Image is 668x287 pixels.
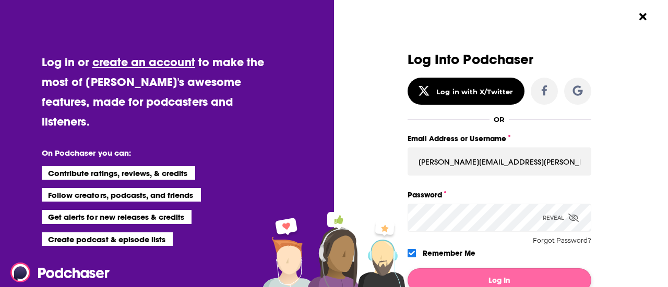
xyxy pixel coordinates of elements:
input: Email Address or Username [408,147,591,176]
label: Remember Me [423,246,475,260]
button: Forgot Password? [533,237,591,244]
label: Email Address or Username [408,132,591,145]
li: On Podchaser you can: [42,148,250,158]
div: Log in with X/Twitter [436,88,513,96]
li: Create podcast & episode lists [42,232,173,246]
a: create an account [92,55,195,69]
h3: Log Into Podchaser [408,52,591,67]
div: OR [494,115,505,123]
li: Get alerts for new releases & credits [42,210,192,223]
a: Podchaser - Follow, Share and Rate Podcasts [10,263,102,282]
button: Close Button [633,7,653,27]
li: Contribute ratings, reviews, & credits [42,166,195,180]
div: Reveal [543,204,579,232]
li: Follow creators, podcasts, and friends [42,188,201,202]
label: Password [408,188,591,202]
button: Log in with X/Twitter [408,78,524,105]
img: Podchaser - Follow, Share and Rate Podcasts [10,263,111,282]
